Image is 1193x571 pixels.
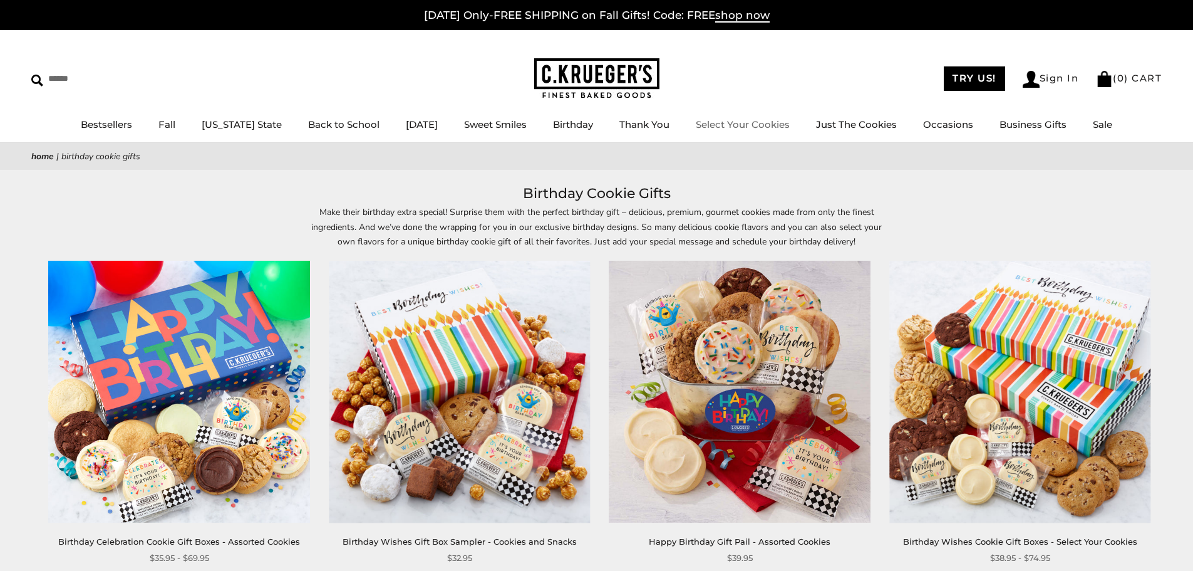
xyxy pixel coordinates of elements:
a: Sign In [1023,71,1079,88]
span: $38.95 - $74.95 [990,552,1050,565]
img: Happy Birthday Gift Pail - Assorted Cookies [609,261,870,523]
nav: breadcrumbs [31,149,1162,164]
a: Just The Cookies [816,118,897,130]
a: Birthday [553,118,593,130]
a: Fall [158,118,175,130]
a: [US_STATE] State [202,118,282,130]
img: Account [1023,71,1040,88]
a: [DATE] [406,118,438,130]
img: C.KRUEGER'S [534,58,659,99]
input: Search [31,69,180,88]
a: Sale [1093,118,1112,130]
span: shop now [715,9,770,23]
a: Happy Birthday Gift Pail - Assorted Cookies [649,537,830,547]
span: 0 [1117,72,1125,84]
span: $35.95 - $69.95 [150,552,209,565]
img: Birthday Wishes Gift Box Sampler - Cookies and Snacks [329,261,590,523]
a: Birthday Celebration Cookie Gift Boxes - Assorted Cookies [58,537,300,547]
a: Home [31,150,54,162]
img: Birthday Wishes Cookie Gift Boxes - Select Your Cookies [889,261,1150,523]
a: [DATE] Only-FREE SHIPPING on Fall Gifts! Code: FREEshop now [424,9,770,23]
a: Birthday Wishes Cookie Gift Boxes - Select Your Cookies [903,537,1137,547]
a: Select Your Cookies [696,118,790,130]
h1: Birthday Cookie Gifts [50,182,1143,205]
a: Sweet Smiles [464,118,527,130]
a: (0) CART [1096,72,1162,84]
a: Business Gifts [999,118,1066,130]
p: Make their birthday extra special! Surprise them with the perfect birthday gift – delicious, prem... [309,205,885,248]
img: Bag [1096,71,1113,87]
a: Occasions [923,118,973,130]
span: $39.95 [727,552,753,565]
a: TRY US! [944,66,1005,91]
span: | [56,150,59,162]
a: Bestsellers [81,118,132,130]
a: Back to School [308,118,380,130]
img: Birthday Celebration Cookie Gift Boxes - Assorted Cookies [49,261,310,523]
iframe: Sign Up via Text for Offers [10,523,130,561]
a: Birthday Wishes Gift Box Sampler - Cookies and Snacks [343,537,577,547]
a: Thank You [619,118,669,130]
span: Birthday Cookie Gifts [61,150,140,162]
span: $32.95 [447,552,472,565]
img: Search [31,75,43,86]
